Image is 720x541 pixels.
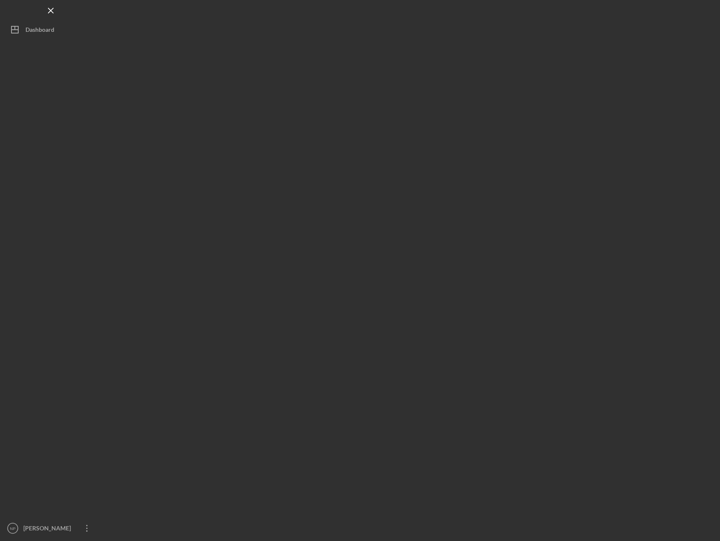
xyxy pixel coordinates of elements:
[25,21,54,40] div: Dashboard
[4,21,98,38] button: Dashboard
[21,520,76,539] div: [PERSON_NAME]
[4,520,98,537] button: NP[PERSON_NAME]
[10,526,15,531] text: NP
